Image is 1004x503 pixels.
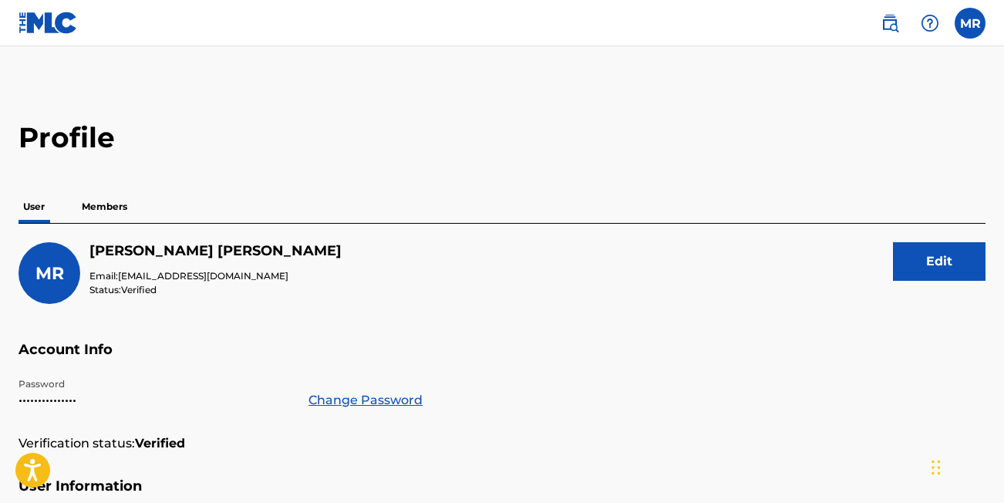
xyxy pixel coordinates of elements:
[893,242,985,281] button: Edit
[19,391,290,410] p: •••••••••••••••
[932,444,941,491] div: Drag
[77,191,132,223] p: Members
[135,434,185,453] strong: Verified
[19,12,78,34] img: MLC Logo
[874,8,905,39] a: Public Search
[89,283,342,297] p: Status:
[35,263,64,284] span: MR
[19,341,985,377] h5: Account Info
[89,269,342,283] p: Email:
[19,120,985,155] h2: Profile
[19,191,49,223] p: User
[121,284,157,295] span: Verified
[955,8,985,39] div: User Menu
[881,14,899,32] img: search
[915,8,945,39] div: Help
[927,429,1004,503] iframe: Chat Widget
[308,391,423,410] a: Change Password
[118,270,288,282] span: [EMAIL_ADDRESS][DOMAIN_NAME]
[19,377,290,391] p: Password
[961,296,1004,428] iframe: Resource Center
[921,14,939,32] img: help
[19,434,135,453] p: Verification status:
[89,242,342,260] h5: Maria Riordan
